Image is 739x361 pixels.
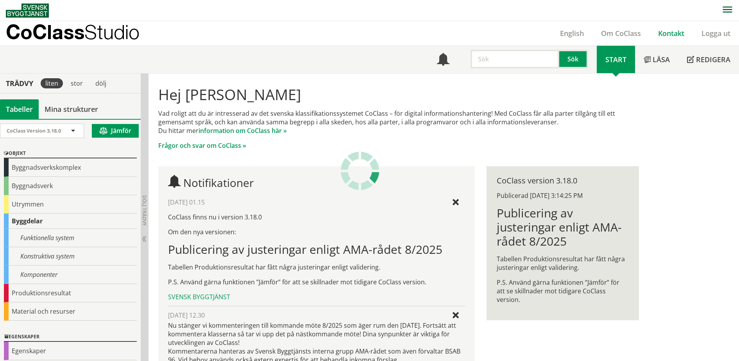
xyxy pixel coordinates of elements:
a: Redigera [678,46,739,73]
span: Läsa [653,55,670,64]
p: Tabellen Produktionsresultat har fått några justeringar enligt validering. [168,263,465,271]
div: Funktionella system [4,229,137,247]
button: Sök [559,50,588,68]
div: Publicerad [DATE] 3:14:25 PM [497,191,628,200]
h1: Publicering av justeringar enligt AMA-rådet 8/2025 [168,242,465,257]
span: [DATE] 01.15 [168,198,205,207]
span: Studio [84,20,140,43]
div: dölj [91,78,111,88]
a: English [551,29,592,38]
span: [DATE] 12.30 [168,311,205,320]
div: Trädvy [2,79,38,88]
span: Start [605,55,626,64]
div: Egenskaper [4,332,137,342]
p: P.S. Använd gärna funktionen ”Jämför” för att se skillnader mot tidigare CoClass version. [497,278,628,304]
span: Dölj trädvy [141,195,148,226]
p: Vad roligt att du är intresserad av det svenska klassifikationssystemet CoClass – för digital inf... [158,109,639,135]
a: Läsa [635,46,678,73]
div: Konstruktiva system [4,247,137,266]
a: Om CoClass [592,29,650,38]
div: Utrymmen [4,195,137,214]
p: Tabellen Produktionsresultat har fått några justeringar enligt validering. [497,255,628,272]
p: CoClass finns nu i version 3.18.0 [168,213,465,221]
a: Start [597,46,635,73]
span: Notifikationer [437,54,449,66]
a: information om CoClass här » [199,126,287,135]
a: Frågor och svar om CoClass » [158,141,246,150]
div: stor [66,78,88,88]
div: Byggnadsverkskomplex [4,158,137,177]
h1: Hej [PERSON_NAME] [158,86,639,103]
img: Laddar [340,151,379,190]
div: liten [41,78,63,88]
a: Mina strukturer [39,99,104,119]
span: Redigera [696,55,730,64]
div: Svensk Byggtjänst [168,293,465,301]
h1: Publicering av justeringar enligt AMA-rådet 8/2025 [497,206,628,248]
a: Kontakt [650,29,693,38]
input: Sök [471,50,559,68]
div: Byggdelar [4,214,137,229]
div: CoClass version 3.18.0 [497,176,628,185]
div: Material och resurser [4,302,137,321]
div: Produktionsresultat [4,284,137,302]
a: CoClassStudio [6,21,156,45]
div: Byggnadsverk [4,177,137,195]
a: Logga ut [693,29,739,38]
p: P.S. Använd gärna funktionen ”Jämför” för att se skillnader mot tidigare CoClass version. [168,278,465,286]
p: CoClass [6,27,140,36]
div: Komponenter [4,266,137,284]
div: Objekt [4,149,137,158]
p: Om den nya versionen: [168,228,465,236]
span: CoClass Version 3.18.0 [7,127,61,134]
button: Jämför [92,124,139,138]
span: Notifikationer [183,175,254,190]
img: Svensk Byggtjänst [6,4,49,18]
div: Egenskaper [4,342,137,360]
